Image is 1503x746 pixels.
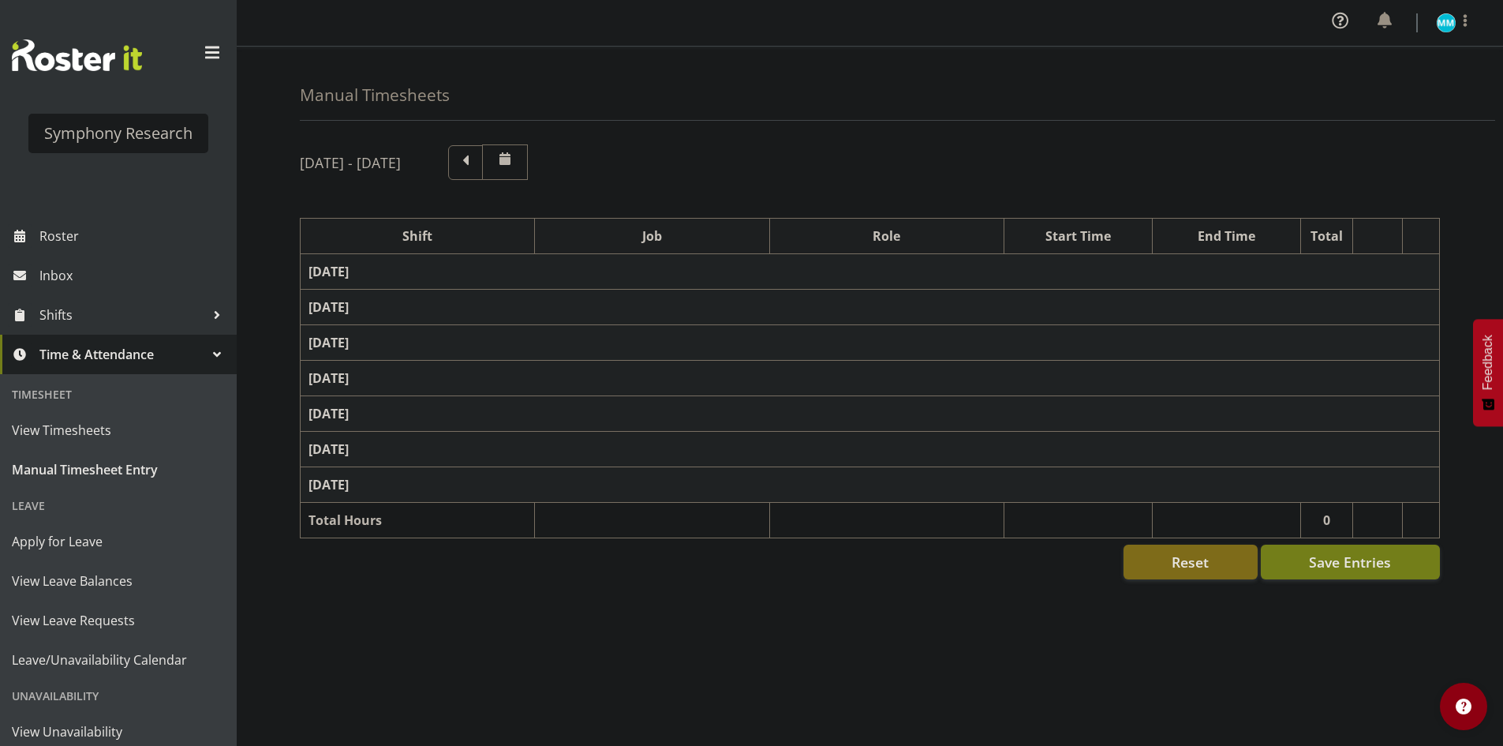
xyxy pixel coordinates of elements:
[12,458,225,482] span: Manual Timesheet Entry
[301,254,1440,290] td: [DATE]
[301,432,1440,467] td: [DATE]
[1456,699,1471,714] img: help-xxl-2.png
[4,489,233,522] div: Leave
[39,303,205,327] span: Shifts
[1309,227,1345,246] div: Total
[1437,13,1456,32] img: murphy-mulholland11450.jpg
[308,227,526,246] div: Shift
[300,86,450,104] h4: Manual Timesheets
[12,39,142,71] img: Rosterit website logo
[301,396,1440,432] td: [DATE]
[12,418,225,442] span: View Timesheets
[4,522,233,561] a: Apply for Leave
[4,640,233,680] a: Leave/Unavailability Calendar
[1124,545,1258,579] button: Reset
[1261,545,1440,579] button: Save Entries
[301,290,1440,325] td: [DATE]
[44,122,193,145] div: Symphony Research
[39,224,229,248] span: Roster
[543,227,761,246] div: Job
[1012,227,1144,246] div: Start Time
[39,343,205,366] span: Time & Attendance
[39,264,229,287] span: Inbox
[778,227,996,246] div: Role
[12,569,225,593] span: View Leave Balances
[1300,503,1353,538] td: 0
[1172,552,1209,572] span: Reset
[4,601,233,640] a: View Leave Requests
[4,561,233,601] a: View Leave Balances
[12,530,225,553] span: Apply for Leave
[12,648,225,672] span: Leave/Unavailability Calendar
[12,720,225,744] span: View Unavailability
[301,503,535,538] td: Total Hours
[12,609,225,632] span: View Leave Requests
[4,410,233,450] a: View Timesheets
[4,680,233,712] div: Unavailability
[1309,552,1391,572] span: Save Entries
[300,154,401,171] h5: [DATE] - [DATE]
[301,467,1440,503] td: [DATE]
[301,325,1440,361] td: [DATE]
[1481,335,1495,390] span: Feedback
[4,450,233,489] a: Manual Timesheet Entry
[1473,319,1503,426] button: Feedback - Show survey
[301,361,1440,396] td: [DATE]
[1161,227,1292,246] div: End Time
[4,378,233,410] div: Timesheet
